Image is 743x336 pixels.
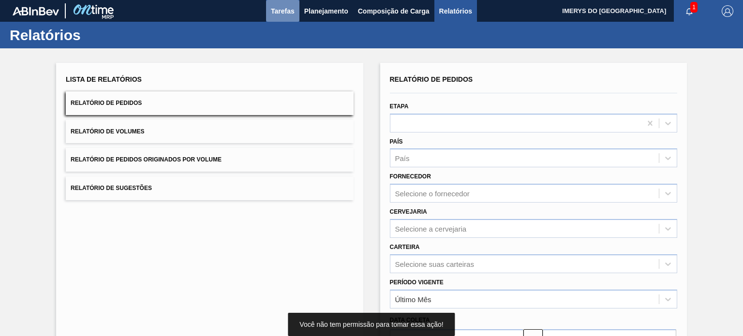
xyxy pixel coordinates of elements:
span: Composição de Carga [358,5,430,17]
img: Logout [722,5,733,17]
h1: Relatórios [10,29,181,41]
span: Você não tem permissão para tomar essa ação! [299,321,443,328]
button: Relatório de Sugestões [66,176,353,200]
button: Relatório de Pedidos [66,91,353,115]
span: Relatório de Volumes [71,128,144,135]
button: Notificações [674,4,705,18]
label: Período Vigente [390,279,444,286]
label: Fornecedor [390,173,431,180]
div: Último Mês [395,295,431,303]
span: Relatórios [439,5,472,17]
span: Relatório de Sugestões [71,185,152,191]
label: Cervejaria [390,208,427,215]
img: TNhmsLtSVTkK8tSr43FrP2fwEKptu5GPRR3wAAAABJRU5ErkJggg== [13,7,59,15]
label: País [390,138,403,145]
span: Relatório de Pedidos [390,75,473,83]
button: Relatório de Pedidos Originados por Volume [66,148,353,172]
span: 1 [690,2,698,13]
div: País [395,154,410,162]
span: Relatório de Pedidos [71,100,142,106]
span: Tarefas [271,5,295,17]
label: Carteira [390,244,420,250]
label: Etapa [390,103,409,110]
div: Selecione suas carteiras [395,260,474,268]
span: Relatório de Pedidos Originados por Volume [71,156,222,163]
span: Lista de Relatórios [66,75,142,83]
span: Planejamento [304,5,348,17]
div: Selecione a cervejaria [395,224,467,233]
button: Relatório de Volumes [66,120,353,144]
div: Selecione o fornecedor [395,190,470,198]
